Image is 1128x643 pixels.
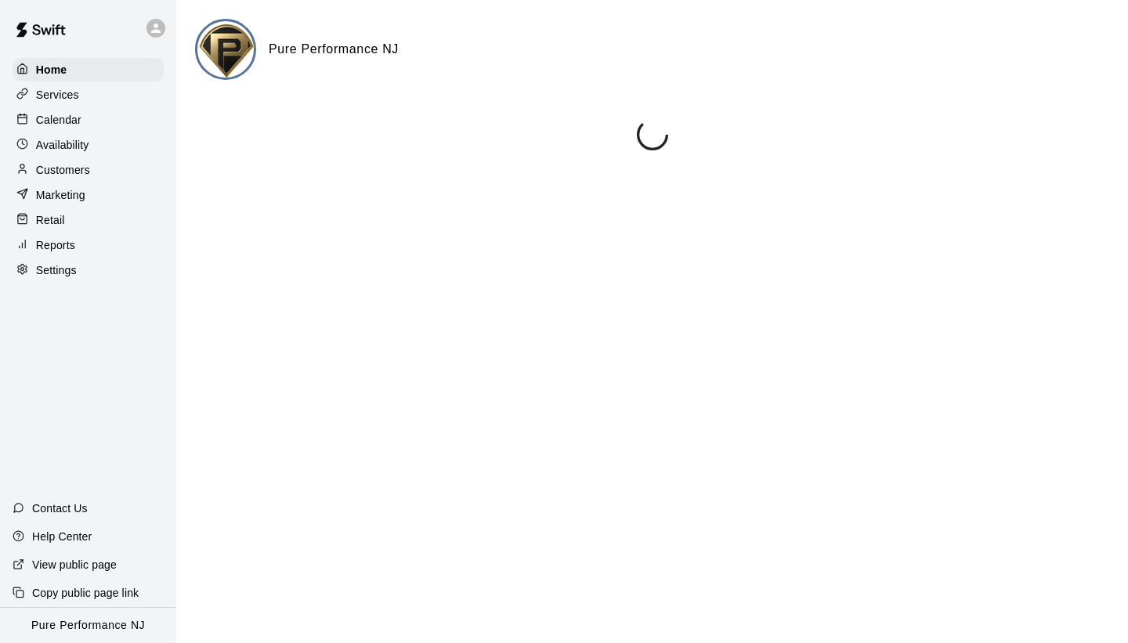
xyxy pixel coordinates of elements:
p: Settings [36,262,77,278]
p: Marketing [36,187,85,203]
p: Help Center [32,529,92,544]
a: Settings [13,258,164,282]
p: Services [36,87,79,103]
a: Home [13,58,164,81]
p: Customers [36,162,90,178]
p: View public page [32,557,117,573]
p: Pure Performance NJ [31,617,145,634]
a: Services [13,83,164,107]
p: Retail [36,212,65,228]
img: Pure Performance NJ logo [197,21,256,80]
a: Calendar [13,108,164,132]
a: Marketing [13,183,164,207]
p: Calendar [36,112,81,128]
a: Retail [13,208,164,232]
a: Reports [13,233,164,257]
p: Copy public page link [32,585,139,601]
h6: Pure Performance NJ [269,39,399,60]
p: Availability [36,137,89,153]
a: Customers [13,158,164,182]
a: Availability [13,133,164,157]
p: Reports [36,237,75,253]
p: Contact Us [32,500,88,516]
p: Home [36,62,67,78]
